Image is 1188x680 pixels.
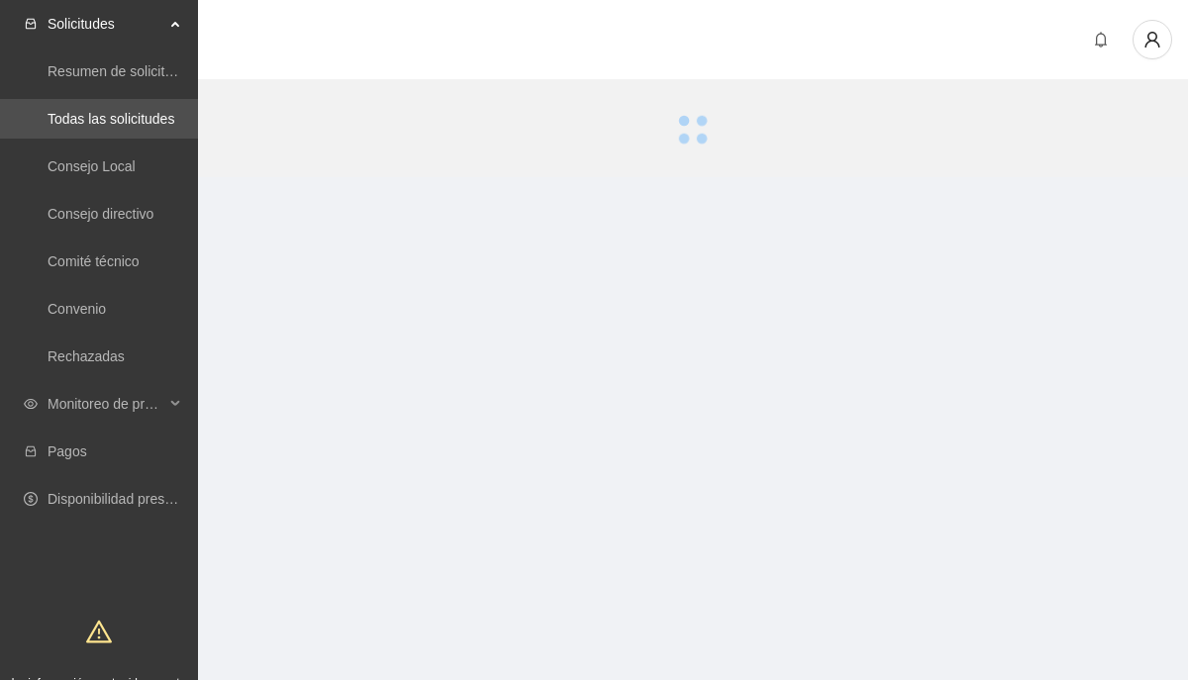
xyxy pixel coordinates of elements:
a: Resumen de solicitudes por aprobar [48,63,270,79]
a: Rechazadas [48,348,125,364]
button: bell [1085,24,1117,55]
a: Disponibilidad presupuestal [48,491,217,507]
span: bell [1086,32,1116,48]
span: Solicitudes [48,4,164,44]
a: Consejo directivo [48,206,153,222]
a: Todas las solicitudes [48,111,174,127]
a: Comité técnico [48,253,140,269]
span: inbox [24,17,38,31]
a: Pagos [48,443,87,459]
button: user [1133,20,1172,59]
span: warning [86,619,112,644]
span: eye [24,397,38,411]
span: Monitoreo de proyectos [48,384,164,424]
a: Convenio [48,301,106,317]
span: user [1134,31,1171,49]
a: Consejo Local [48,158,136,174]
